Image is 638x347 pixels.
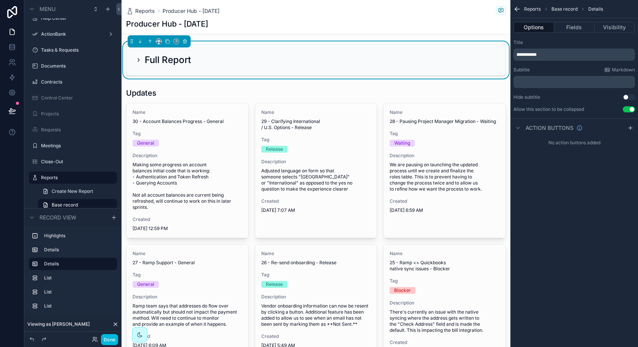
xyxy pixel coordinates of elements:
button: Fields [554,22,594,33]
label: Subtitle [513,67,530,73]
label: List [44,303,111,309]
label: Details [44,247,111,253]
div: No action buttons added [510,137,638,149]
label: Tasks & Requests [41,47,112,53]
span: Menu [39,5,55,13]
a: Markdown [604,67,635,73]
label: Title [513,39,523,46]
a: Base record [38,199,117,211]
a: Create New Report [38,185,117,197]
span: Reports [135,7,155,15]
label: List [44,275,111,281]
label: Highlights [44,233,111,239]
span: Markdown [612,67,635,73]
label: Allow this section to be collapsed [513,106,584,112]
label: Projects [41,111,112,117]
div: scrollable content [24,226,122,320]
label: Control Center [41,95,112,101]
button: Done [101,334,118,345]
label: ActionBank [41,31,102,37]
label: List [44,289,111,295]
label: Close-Out [41,159,112,165]
label: Meetings [41,143,112,149]
div: scrollable content [513,49,635,61]
span: Record view [39,214,76,221]
label: Help Center [41,15,112,21]
span: Viewing as [PERSON_NAME] [27,321,90,327]
a: Producer Hub - [DATE] [163,7,220,15]
button: Visibility [595,22,635,33]
span: Base record [551,6,578,12]
span: Action buttons [526,124,573,132]
div: scrollable content [513,76,635,88]
label: Hide subtitle [513,94,540,100]
label: Requests [41,127,112,133]
label: Contracts [41,79,112,85]
span: Details [588,6,603,12]
a: Reports [126,7,155,15]
label: Details [44,261,111,267]
h1: Producer Hub - [DATE] [126,19,208,29]
label: Documents [41,63,112,69]
label: Reports [41,175,112,181]
span: Reports [524,6,541,12]
button: Options [513,22,554,33]
span: Create New Report [52,188,93,194]
span: Base record [52,202,78,208]
h2: Full Report [145,54,191,66]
